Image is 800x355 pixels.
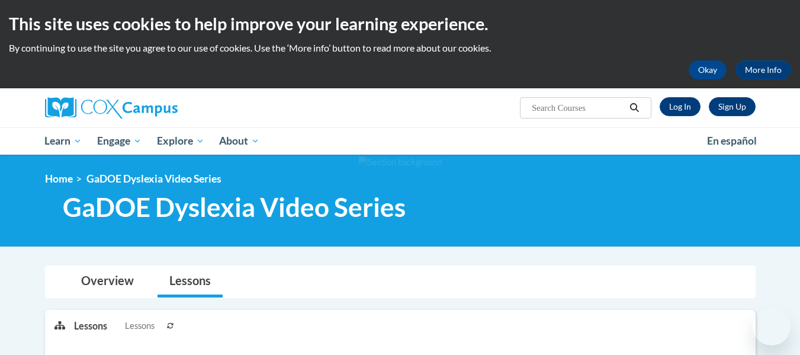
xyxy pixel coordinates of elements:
[149,127,212,155] a: Explore
[63,191,406,223] span: GaDOE Dyslexia Video Series
[707,135,757,147] span: En español
[37,127,90,155] a: Learn
[753,308,791,346] iframe: Button to launch messaging window
[158,266,223,298] a: Lessons
[709,97,756,116] a: Register
[69,266,146,298] a: Overview
[45,172,73,185] a: Home
[660,97,701,116] a: Log In
[27,127,773,155] div: Main menu
[86,172,221,185] span: GaDOE Dyslexia Video Series
[74,319,107,332] p: Lessons
[358,156,442,169] img: Section background
[45,97,178,119] img: Cox Campus
[531,101,625,115] input: Search Courses
[699,129,764,153] a: En español
[219,134,259,148] span: About
[45,97,270,119] a: Cox Campus
[9,41,791,55] p: By continuing to use the site you agree to our use of cookies. Use the ‘More info’ button to read...
[44,134,82,148] span: Learn
[125,319,155,332] span: Lessons
[689,60,727,79] button: Okay
[9,12,791,36] h2: This site uses cookies to help improve your learning experience.
[211,127,267,155] a: About
[89,127,149,155] a: Engage
[97,134,142,148] span: Engage
[735,60,791,79] a: More Info
[625,101,643,115] button: Search
[157,134,204,148] span: Explore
